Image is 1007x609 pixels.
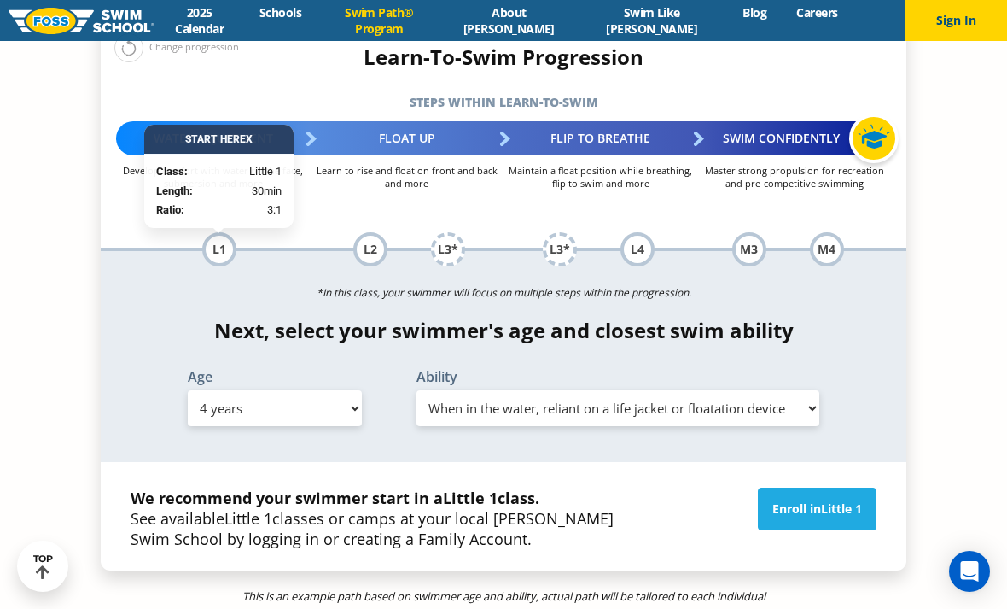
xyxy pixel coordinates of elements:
label: Age [188,370,362,384]
div: Swim Confidently [697,121,891,155]
div: Open Intercom Messenger [949,551,990,592]
p: Learn to rise and float on front and back and more [310,164,503,190]
div: L2 [353,232,387,266]
div: TOP [33,553,53,580]
p: *In this class, your swimmer will focus on multiple steps within the progression. [101,281,906,305]
span: X [246,133,253,145]
p: Master strong propulsion for recreation and pre-competitive swimming [697,164,891,190]
strong: Ratio: [156,203,184,216]
h5: Steps within Learn-to-Swim [101,91,906,114]
a: Schools [244,4,316,20]
strong: Class: [156,165,188,178]
a: Careers [782,4,853,20]
p: See available classes or camps at your local [PERSON_NAME] Swim School by logging in or creating ... [131,488,622,549]
a: Swim Path® Program [317,4,443,37]
a: About [PERSON_NAME] [442,4,575,37]
div: Water Adjustment [116,121,310,155]
strong: Length: [156,184,193,197]
span: Little 1 [249,163,282,180]
p: Develop comfort with water on the face, submersion and more [116,164,310,190]
span: Little 1 [821,501,862,517]
h4: Learn-To-Swim Progression [101,45,906,69]
span: Little 1 [224,508,272,529]
span: 3:1 [267,202,282,219]
div: Flip to Breathe [503,121,697,155]
a: Swim Like [PERSON_NAME] [576,4,728,37]
a: 2025 Calendar [154,4,244,37]
p: Maintain a float position while breathing, flip to swim and more [503,164,697,190]
div: L1 [202,232,236,266]
div: Float Up [310,121,503,155]
a: Blog [728,4,782,20]
img: FOSS Swim School Logo [9,8,154,34]
label: Ability [416,370,819,384]
div: Start Here [144,125,294,154]
strong: We recommend your swimmer start in a class. [131,488,539,508]
div: M3 [732,232,766,266]
span: 30min [252,183,282,200]
div: L4 [620,232,655,266]
a: Enroll inLittle 1 [758,488,876,530]
div: M4 [810,232,844,266]
h4: Next, select your swimmer's age and closest swim ability [101,319,906,343]
div: Change progression [114,32,239,62]
span: Little 1 [443,488,498,508]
